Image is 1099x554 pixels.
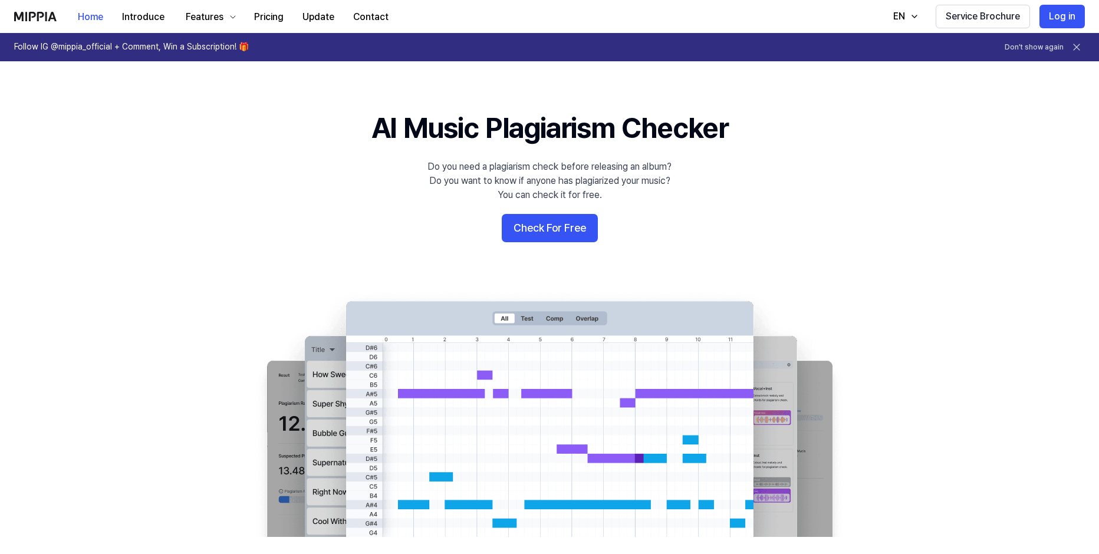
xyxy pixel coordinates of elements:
[936,5,1030,28] button: Service Brochure
[371,108,728,148] h1: AI Music Plagiarism Checker
[14,41,249,53] h1: Follow IG @mippia_official + Comment, Win a Subscription! 🎁
[174,5,245,29] button: Features
[245,5,293,29] button: Pricing
[881,5,926,28] button: EN
[14,12,57,21] img: logo
[68,1,113,33] a: Home
[1005,42,1064,52] button: Don't show again
[502,214,598,242] button: Check For Free
[293,5,344,29] button: Update
[344,5,398,29] button: Contact
[1039,5,1085,28] button: Log in
[183,10,226,24] div: Features
[243,289,856,537] img: main Image
[68,5,113,29] button: Home
[427,160,672,202] div: Do you need a plagiarism check before releasing an album? Do you want to know if anyone has plagi...
[113,5,174,29] button: Introduce
[293,1,344,33] a: Update
[891,9,907,24] div: EN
